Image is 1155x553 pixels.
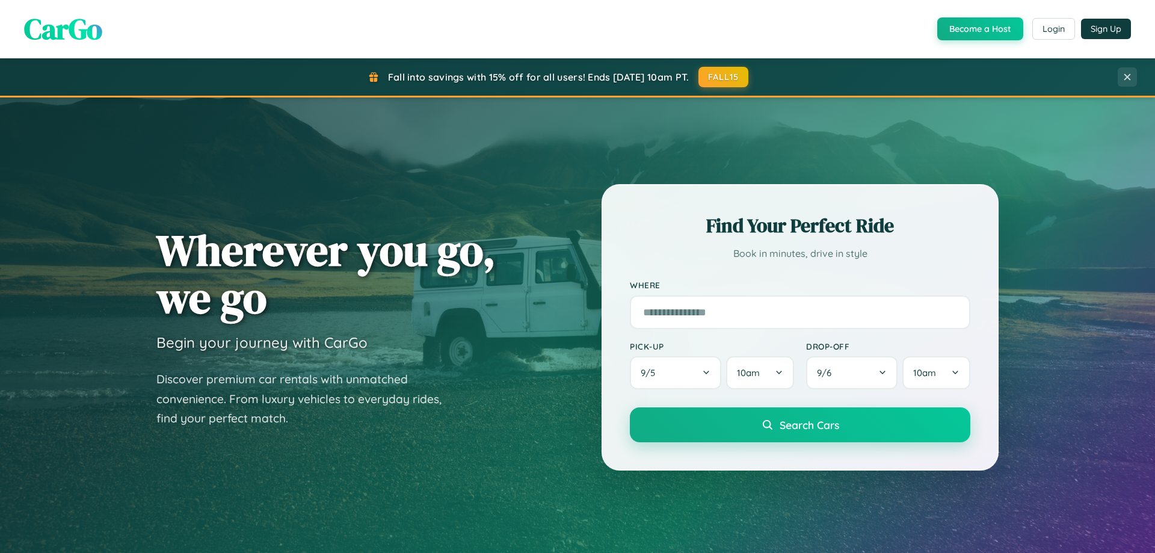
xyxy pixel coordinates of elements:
[780,418,839,431] span: Search Cars
[641,367,661,378] span: 9 / 5
[937,17,1023,40] button: Become a Host
[630,280,970,291] label: Where
[1081,19,1131,39] button: Sign Up
[630,356,721,389] button: 9/5
[698,67,749,87] button: FALL15
[630,212,970,239] h2: Find Your Perfect Ride
[630,341,794,351] label: Pick-up
[817,367,837,378] span: 9 / 6
[806,341,970,351] label: Drop-off
[24,9,102,49] span: CarGo
[630,407,970,442] button: Search Cars
[806,356,898,389] button: 9/6
[630,245,970,262] p: Book in minutes, drive in style
[156,226,496,321] h1: Wherever you go, we go
[1032,18,1075,40] button: Login
[726,356,794,389] button: 10am
[156,369,457,428] p: Discover premium car rentals with unmatched convenience. From luxury vehicles to everyday rides, ...
[156,333,368,351] h3: Begin your journey with CarGo
[737,367,760,378] span: 10am
[902,356,970,389] button: 10am
[913,367,936,378] span: 10am
[388,71,689,83] span: Fall into savings with 15% off for all users! Ends [DATE] 10am PT.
